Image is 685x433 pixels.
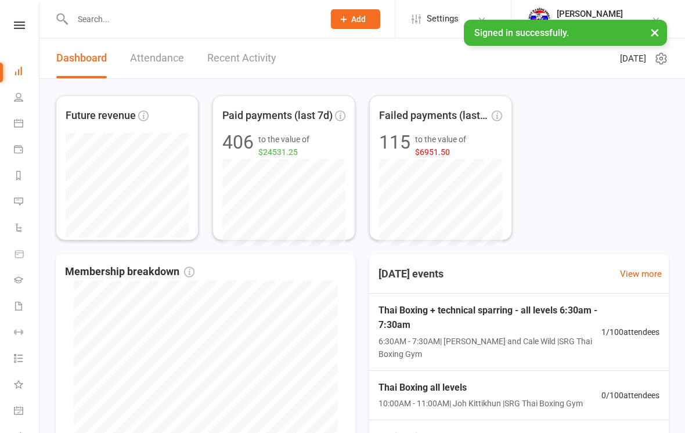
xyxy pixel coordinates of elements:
[65,264,194,280] span: Membership breakdown
[474,27,569,38] span: Signed in successfully.
[620,52,646,66] span: [DATE]
[528,8,551,31] img: thumb_image1718682644.png
[14,373,40,399] a: What's New
[644,20,665,45] button: ×
[557,19,635,30] div: SRG Thai Boxing Gym
[415,133,502,159] span: to the value of
[620,267,662,281] a: View more
[379,107,489,124] span: Failed payments (last 30d)
[14,164,40,190] a: Reports
[222,133,254,159] div: 406
[14,138,40,164] a: Payments
[207,38,276,78] a: Recent Activity
[379,133,410,159] div: 115
[14,242,40,268] a: Product Sales
[378,380,583,395] span: Thai Boxing all levels
[378,397,583,410] span: 10:00AM - 11:00AM | Joh Kittikhun | SRG Thai Boxing Gym
[601,389,659,402] span: 0 / 100 attendees
[415,147,450,157] span: $6951.50
[369,264,453,284] h3: [DATE] events
[14,399,40,425] a: General attendance kiosk mode
[130,38,184,78] a: Attendance
[14,111,40,138] a: Calendar
[14,85,40,111] a: People
[331,9,380,29] button: Add
[258,147,298,157] span: $24531.25
[427,6,459,32] span: Settings
[258,133,345,159] span: to the value of
[222,107,333,124] span: Paid payments (last 7d)
[378,335,601,361] span: 6:30AM - 7:30AM | [PERSON_NAME] and Cale Wild | SRG Thai Boxing Gym
[351,15,366,24] span: Add
[14,59,40,85] a: Dashboard
[56,38,107,78] a: Dashboard
[69,11,316,27] input: Search...
[378,303,601,333] span: Thai Boxing + technical sparring - all levels 6:30am - 7:30am
[557,9,635,19] div: [PERSON_NAME]
[66,107,136,124] span: Future revenue
[601,326,659,338] span: 1 / 100 attendees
